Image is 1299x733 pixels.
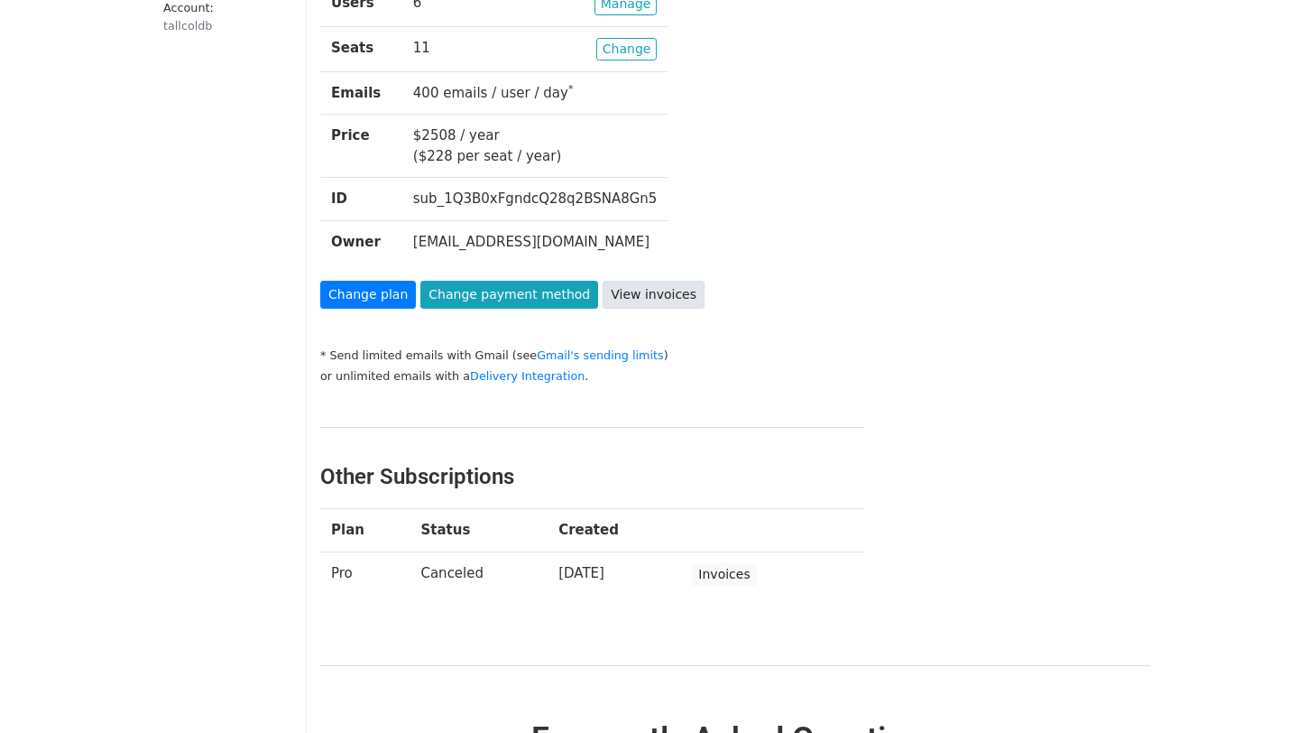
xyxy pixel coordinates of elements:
[1209,646,1299,733] iframe: Chat Widget
[320,552,410,597] td: Pro
[692,563,756,586] a: Invoices
[410,509,548,552] th: Status
[320,464,864,490] h3: Other Subscriptions
[603,281,705,309] a: View invoices
[320,178,402,221] th: ID
[402,115,668,178] td: $2508 / year ($228 per seat / year)
[320,509,410,552] th: Plan
[548,509,681,552] th: Created
[402,71,668,115] td: 400 emails / user / day
[320,115,402,178] th: Price
[320,220,402,263] th: Owner
[470,369,585,383] a: Delivery Integration
[163,1,278,35] small: Account:
[402,26,668,71] td: 11
[320,71,402,115] th: Emails
[420,281,598,309] a: Change payment method
[163,17,278,34] div: tallcoldb
[410,552,548,597] td: Canceled
[320,348,668,383] small: * Send limited emails with Gmail (see ) or unlimited emails with a .
[1209,646,1299,733] div: 聊天小组件
[320,26,402,71] th: Seats
[548,552,681,597] td: [DATE]
[596,38,658,60] a: Change
[537,348,664,362] a: Gmail's sending limits
[320,281,416,309] a: Change plan
[402,178,668,221] td: sub_1Q3B0xFgndcQ28q2BSNA8Gn5
[402,220,668,263] td: [EMAIL_ADDRESS][DOMAIN_NAME]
